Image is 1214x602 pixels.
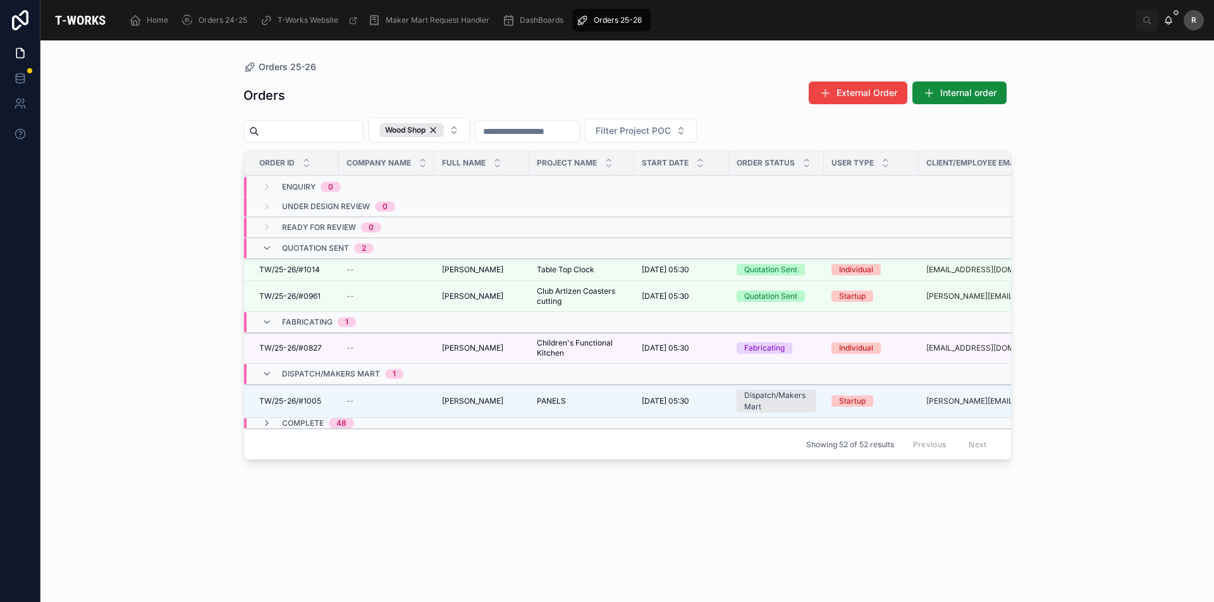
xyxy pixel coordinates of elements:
[346,396,354,406] span: --
[259,291,331,301] a: TW/25-26/#0961
[364,9,498,32] a: Maker Mart Request Handler
[282,369,380,379] span: Dispatch/Makers Mart
[442,396,522,406] a: [PERSON_NAME]
[737,291,816,302] a: Quotation Sent
[442,265,503,275] span: [PERSON_NAME]
[737,390,816,412] a: Dispatch/Makers Mart
[386,15,489,25] span: Maker Mart Request Handler
[642,265,689,275] span: [DATE] 05:30
[346,343,427,353] a: --
[594,15,642,25] span: Orders 25-26
[744,342,785,354] div: Fabricating
[442,265,522,275] a: [PERSON_NAME]
[926,343,1038,353] a: [EMAIL_ADDRESS][DOMAIN_NAME]
[243,87,285,104] h1: Orders
[839,264,873,275] div: Individual
[278,15,338,25] span: T-Works Website
[1191,15,1196,25] span: R
[282,317,333,327] span: Fabricating
[346,158,411,168] span: Company Name
[243,61,316,73] a: Orders 25-26
[256,9,364,32] a: T-Works Website
[498,9,572,32] a: DashBoards
[369,117,470,143] button: Select Button
[259,291,321,301] span: TW/25-26/#0961
[537,265,627,275] a: Table Top Clock
[442,291,522,301] a: [PERSON_NAME]
[642,265,721,275] a: [DATE] 05:30
[839,395,866,407] div: Startup
[537,265,594,275] span: Table Top Clock
[346,291,427,301] a: --
[926,396,1038,406] a: [PERSON_NAME][EMAIL_ADDRESS][DOMAIN_NAME]
[346,343,354,353] span: --
[259,343,331,353] a: TW/25-26/#0827
[737,158,795,168] span: Order Status
[282,243,349,253] span: Quotation Sent
[940,87,996,99] span: Internal order
[831,291,911,302] a: Startup
[259,343,322,353] span: TW/25-26/#0827
[442,158,486,168] span: Full Name
[259,61,316,73] span: Orders 25-26
[147,15,168,25] span: Home
[177,9,256,32] a: Orders 24-25
[926,265,1038,275] a: [EMAIL_ADDRESS][DOMAIN_NAME]
[744,390,809,412] div: Dispatch/Makers Mart
[926,158,1022,168] span: Client/Employee Email
[642,396,689,406] span: [DATE] 05:30
[369,222,374,232] div: 0
[744,264,797,275] div: Quotation Sent
[383,202,388,212] div: 0
[831,264,911,275] a: Individual
[442,343,503,353] span: [PERSON_NAME]
[379,123,444,137] div: Wood Shop
[328,182,333,192] div: 0
[51,10,110,30] img: App logo
[926,291,1038,301] a: [PERSON_NAME][EMAIL_ADDRESS][DOMAIN_NAME]
[839,291,866,302] div: Startup
[125,9,177,32] a: Home
[737,264,816,275] a: Quotation Sent
[259,396,321,406] span: TW/25-26/#1005
[537,396,566,406] span: PANELS
[642,343,689,353] span: [DATE] 05:30
[642,396,721,406] a: [DATE] 05:30
[346,265,427,275] a: --
[259,158,295,168] span: Order ID
[282,182,316,192] span: Enquiry
[442,396,503,406] span: [PERSON_NAME]
[259,265,320,275] span: TW/25-26/#1014
[282,202,370,212] span: Under Design Review
[642,158,689,168] span: Start Date
[537,338,627,358] a: Children's Functional Kitchen
[346,396,427,406] a: --
[839,342,873,354] div: Individual
[199,15,247,25] span: Orders 24-25
[831,342,911,354] a: Individual
[393,369,396,379] div: 1
[520,15,563,25] span: DashBoards
[346,291,354,301] span: --
[806,440,894,450] span: Showing 52 of 52 results
[379,123,444,137] button: Unselect WOOD_SHOP
[336,418,346,428] div: 48
[585,119,697,143] button: Select Button
[362,243,366,253] div: 2
[537,286,627,306] a: Club Artizen Coasters cutting
[737,342,816,354] a: Fabricating
[642,343,721,353] a: [DATE] 05:30
[831,395,911,407] a: Startup
[912,81,1007,104] button: Internal order
[442,343,522,353] a: [PERSON_NAME]
[537,158,597,168] span: Project Name
[572,9,651,32] a: Orders 25-26
[642,291,721,301] a: [DATE] 05:30
[537,396,627,406] a: PANELS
